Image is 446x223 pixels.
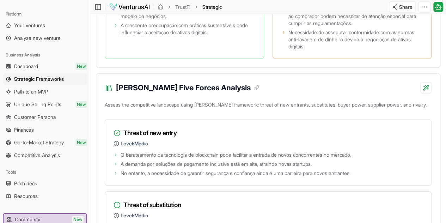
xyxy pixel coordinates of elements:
[105,100,432,113] p: Assess the competitive landscape using [PERSON_NAME] framework: threat of new entrants, substitut...
[15,216,40,223] span: Community
[14,35,61,42] span: Analyze new venture
[109,3,150,11] img: logo
[75,139,87,146] span: New
[399,4,413,11] span: Share
[14,76,64,83] span: Strategic Frameworks
[288,29,423,50] span: Necessidade de assegurar conformidade com as normas anti-lavagem de dinheiro devido à negociação ...
[3,32,87,44] a: Analyze new venture
[121,140,148,147] span: Level: Médio
[3,150,87,161] a: Competitive Analysis
[3,137,87,148] a: Go-to-Market StrategyNew
[75,63,87,70] span: New
[14,88,48,95] span: Path to an MVP
[116,82,259,94] h3: [PERSON_NAME] Five Forces Analysis
[14,152,60,159] span: Competitive Analysis
[14,180,37,187] span: Pitch deck
[3,124,87,135] a: Finances
[14,193,38,200] span: Resources
[3,73,87,85] a: Strategic Frameworks
[3,167,87,178] div: Tools
[121,212,148,219] span: Level: Médio
[175,4,190,11] a: TrustFi
[14,22,45,29] span: Your ventures
[3,191,87,202] a: Resources
[114,200,423,210] h3: Threat of substitution
[288,6,423,27] span: Questões relacionadas a direitos do consumidor e proteção ao comprador podem necessitar de atençã...
[3,8,87,20] div: Platform
[114,128,423,138] h3: Threat of new entry
[3,111,87,123] a: Customer Persona
[3,20,87,31] a: Your ventures
[202,4,222,11] span: Strategic
[121,161,312,168] span: A demanda por soluções de pagamento inclusive está em alta, atraindo novas startups.
[14,126,34,133] span: Finances
[14,63,38,70] span: Dashboard
[121,22,255,36] span: A crescente preocupação com práticas sustentáveis pode influenciar a aceitação de ativos digitais.
[389,1,416,13] button: Share
[3,99,87,110] a: Unique Selling PointsNew
[121,170,350,177] span: No entanto, a necessidade de garantir segurança e confiança ainda é uma barreira para novos entra...
[72,216,84,223] span: New
[158,4,222,11] nav: breadcrumb
[3,86,87,97] a: Path to an MVP
[14,101,61,108] span: Unique Selling Points
[14,139,64,146] span: Go-to-Market Strategy
[14,114,56,121] span: Customer Persona
[75,101,87,108] span: New
[121,151,351,158] span: O barateamento da tecnologia de blockchain pode facilitar a entrada de novos concorrentes no merc...
[3,61,87,72] a: DashboardNew
[3,178,87,189] a: Pitch deck
[3,49,87,61] div: Business Analysis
